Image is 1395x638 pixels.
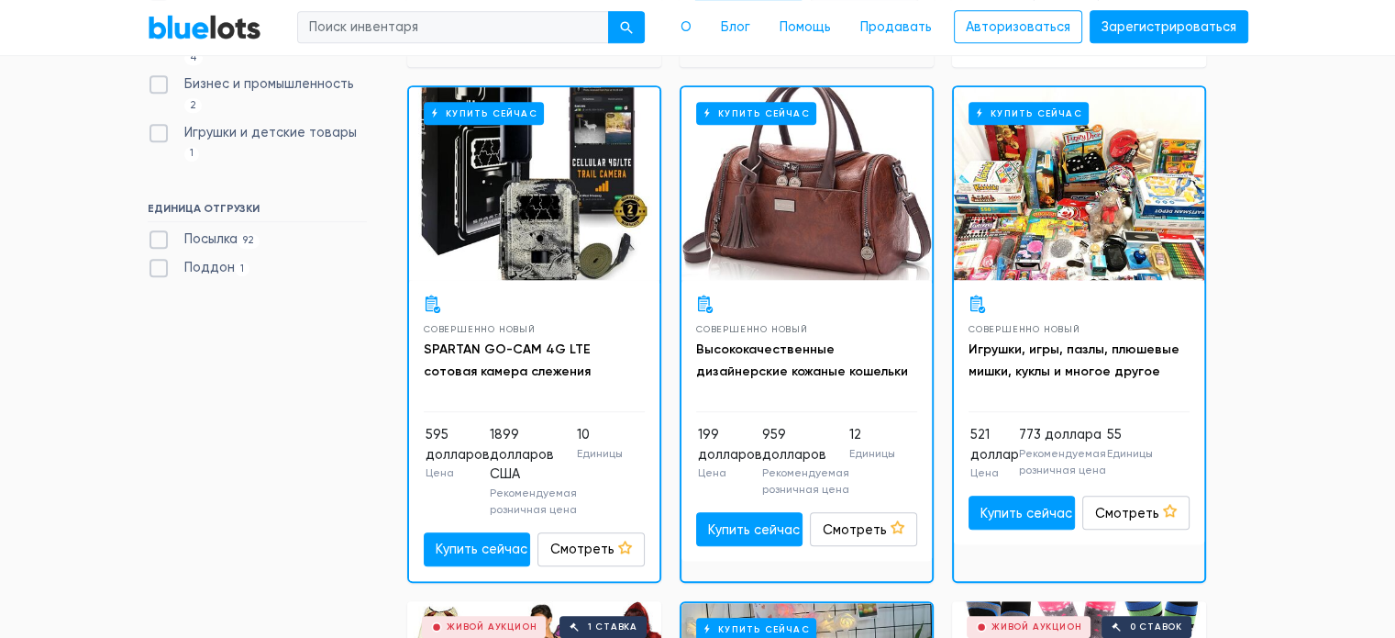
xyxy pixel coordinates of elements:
font: Рекомендуемая розничная цена [762,466,849,496]
font: Смотреть [1095,505,1159,520]
font: Игрушки и детские товары [184,125,357,140]
font: Единицы [577,447,623,460]
font: 55 [1107,427,1122,442]
font: Блог [721,19,750,35]
font: Продавать [860,19,932,35]
a: Авторизоваться [954,10,1082,44]
font: Зарегистрироваться [1102,19,1236,35]
font: ЕДИНИЦА ОТГРУЗКИ [148,202,260,215]
font: О [681,19,692,35]
font: 1 [190,147,194,159]
input: Поиск инвентаря [297,11,609,44]
a: Зарегистрироваться [1090,10,1248,44]
font: Цена [970,466,999,479]
font: Рекомендуемая розничная цена [1019,447,1106,476]
a: Купить сейчас [954,87,1204,280]
font: Купить сейчас [980,505,1072,520]
font: Купить сейчас [718,624,810,635]
font: 773 доллара [1019,427,1102,442]
font: Живой аукцион [991,621,1081,632]
a: Смотреть [537,532,645,566]
font: Авторизоваться [966,19,1070,35]
font: Купить сейчас [436,542,527,557]
a: Купить сейчас [696,512,803,546]
font: Смотреть [823,521,887,537]
font: 1 ставка [588,621,637,632]
a: О [666,10,706,45]
font: Рекомендуемая розничная цена [490,487,577,516]
a: Игрушки, игры, пазлы, плюшевые мишки, куклы и многое другое [969,341,1179,379]
font: Живой аукцион [447,621,537,632]
a: Помощь [765,10,846,45]
a: Купить сейчас [681,87,932,280]
font: Единицы [1107,447,1153,460]
font: Совершенно новый [424,324,536,334]
font: 2 [190,99,196,111]
font: Цена [426,466,454,479]
font: 595 долларов [426,427,490,463]
font: 4 [190,51,197,63]
a: Смотреть [810,512,917,546]
a: Купить сейчас [409,87,659,280]
a: Блог [706,10,765,45]
font: 12 [849,427,861,442]
font: Купить сейчас [718,108,810,119]
font: Купить сейчас [446,108,537,119]
font: 10 [577,427,590,442]
font: Совершенно новый [696,324,808,334]
font: Купить сейчас [708,521,800,537]
font: 0 ставок [1130,621,1182,632]
font: 1899 долларов США [490,427,554,482]
font: 199 долларов [698,427,762,463]
a: Высококачественные дизайнерские кожаные кошельки [696,341,908,379]
a: Смотреть [1082,496,1190,530]
font: Купить сейчас [991,108,1082,119]
font: Единицы [849,447,895,460]
font: Смотреть [550,542,614,557]
font: 959 долларов [762,427,826,463]
a: Продавать [846,10,947,45]
font: Совершенно новый [969,324,1080,334]
font: 1 [240,263,244,274]
font: Поддон [184,260,235,275]
a: Купить сейчас [969,496,1076,530]
font: Посылка [184,231,238,247]
font: 92 [243,234,254,246]
a: Купить сейчас [424,532,531,566]
font: Бизнес и промышленность [184,76,354,92]
a: SPARTAN GO-CAM 4G LTE сотовая камера слежения [424,341,591,379]
font: Цена [698,466,726,479]
font: 521 доллар [970,427,1019,463]
font: Помощь [780,19,831,35]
